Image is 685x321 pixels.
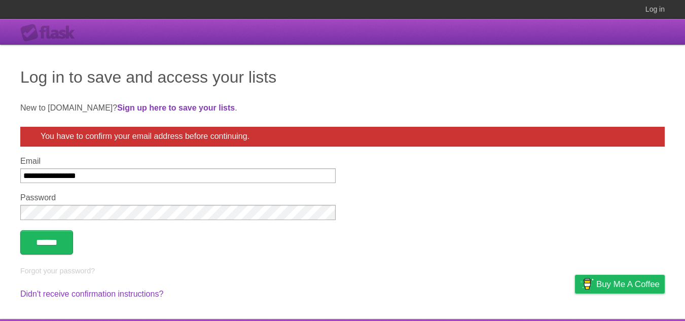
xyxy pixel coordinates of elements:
[580,275,594,293] img: Buy me a coffee
[20,65,665,89] h1: Log in to save and access your lists
[20,24,81,42] div: Flask
[20,193,336,202] label: Password
[20,102,665,114] p: New to [DOMAIN_NAME]? .
[575,275,665,294] a: Buy me a coffee
[20,267,95,275] a: Forgot your password?
[20,127,665,147] div: You have to confirm your email address before continuing.
[20,157,336,166] label: Email
[20,290,163,298] a: Didn't receive confirmation instructions?
[596,275,660,293] span: Buy me a coffee
[117,103,235,112] a: Sign up here to save your lists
